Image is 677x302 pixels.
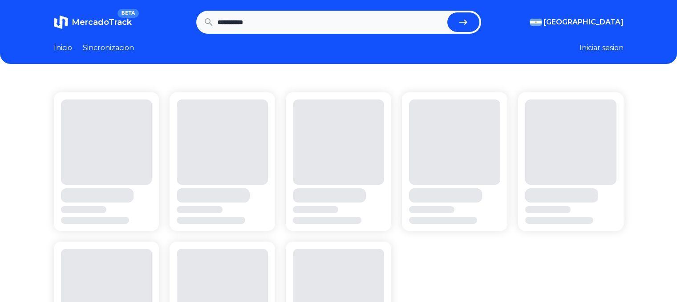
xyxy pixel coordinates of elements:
[118,9,138,18] span: BETA
[543,17,624,28] span: [GEOGRAPHIC_DATA]
[54,15,68,29] img: MercadoTrack
[54,15,132,29] a: MercadoTrackBETA
[72,17,132,27] span: MercadoTrack
[54,43,72,53] a: Inicio
[530,17,624,28] button: [GEOGRAPHIC_DATA]
[83,43,134,53] a: Sincronizacion
[580,43,624,53] button: Iniciar sesion
[530,19,542,26] img: Argentina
